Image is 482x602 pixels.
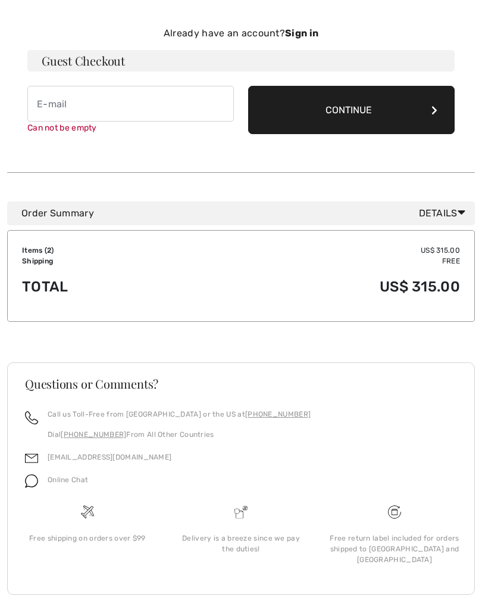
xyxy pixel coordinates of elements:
[248,86,455,134] button: Continue
[27,86,234,122] input: E-mail
[234,505,248,519] img: Delivery is a breeze since we pay the duties!
[47,246,51,255] span: 2
[22,256,181,266] td: Shipping
[181,266,460,307] td: US$ 315.00
[27,50,455,72] h3: Guest Checkout
[25,411,38,424] img: call
[25,378,457,390] h3: Questions or Comments?
[20,533,155,544] div: Free shipping on orders over $99
[21,206,470,221] div: Order Summary
[48,476,88,484] span: Online Chat
[181,245,460,256] td: US$ 315.00
[25,452,38,465] img: email
[245,410,311,418] a: [PHONE_NUMBER]
[181,256,460,266] td: Free
[48,409,311,420] p: Call us Toll-Free from [GEOGRAPHIC_DATA] or the US at
[61,430,126,439] a: [PHONE_NUMBER]
[285,27,318,39] strong: Sign in
[22,266,181,307] td: Total
[174,533,308,554] div: Delivery is a breeze since we pay the duties!
[81,505,94,519] img: Free shipping on orders over $99
[27,122,234,134] div: Can not be empty
[25,474,38,488] img: chat
[327,533,462,565] div: Free return label included for orders shipped to [GEOGRAPHIC_DATA] and [GEOGRAPHIC_DATA]
[419,206,470,221] span: Details
[27,26,455,41] div: Already have an account?
[48,453,171,461] a: [EMAIL_ADDRESS][DOMAIN_NAME]
[22,245,181,256] td: Items ( )
[48,429,311,440] p: Dial From All Other Countries
[388,505,401,519] img: Free shipping on orders over $99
